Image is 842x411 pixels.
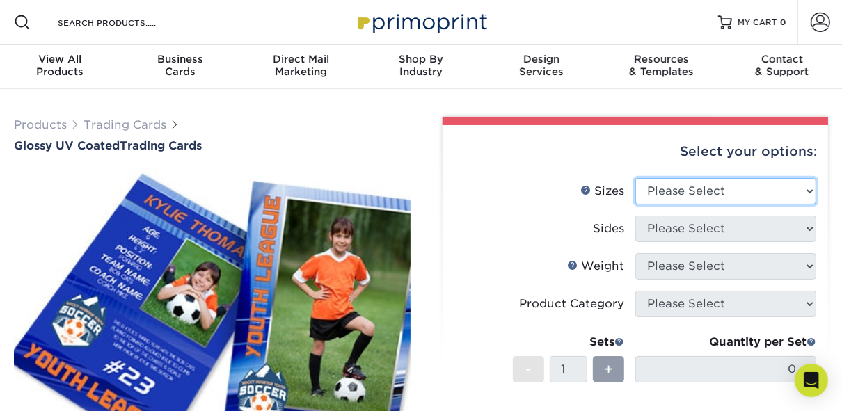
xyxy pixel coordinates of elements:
[56,14,192,31] input: SEARCH PRODUCTS.....
[14,139,411,152] a: Glossy UV CoatedTrading Cards
[454,125,817,178] div: Select your options:
[519,296,624,312] div: Product Category
[14,139,411,152] h1: Trading Cards
[361,53,482,78] div: Industry
[722,53,842,78] div: & Support
[722,53,842,65] span: Contact
[361,53,482,65] span: Shop By
[14,118,67,131] a: Products
[795,364,828,397] div: Open Intercom Messenger
[241,53,361,65] span: Direct Mail
[722,45,842,89] a: Contact& Support
[601,45,722,89] a: Resources& Templates
[604,359,613,380] span: +
[241,53,361,78] div: Marketing
[120,53,241,78] div: Cards
[120,45,241,89] a: BusinessCards
[593,220,624,237] div: Sides
[361,45,482,89] a: Shop ByIndustry
[513,334,624,350] div: Sets
[14,139,120,152] span: Glossy UV Coated
[241,45,361,89] a: Direct MailMarketing
[120,53,241,65] span: Business
[351,7,491,37] img: Primoprint
[567,258,624,275] div: Weight
[601,53,722,65] span: Resources
[635,334,816,350] div: Quantity per Set
[525,359,532,380] span: -
[580,183,624,200] div: Sizes
[481,45,601,89] a: DesignServices
[84,118,166,131] a: Trading Cards
[481,53,601,78] div: Services
[601,53,722,78] div: & Templates
[780,17,786,27] span: 0
[481,53,601,65] span: Design
[738,17,777,29] span: MY CART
